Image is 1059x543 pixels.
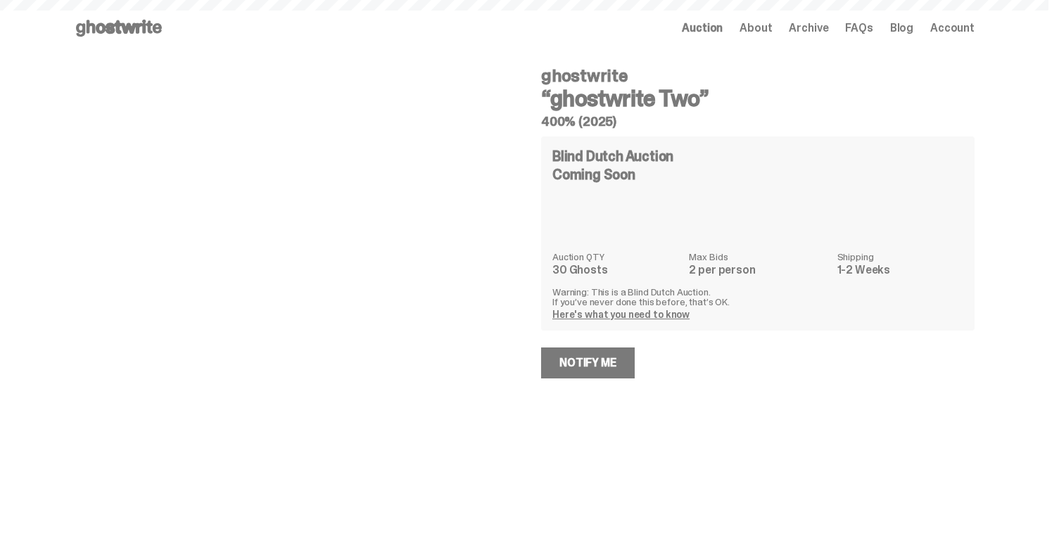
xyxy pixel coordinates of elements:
dt: Auction QTY [552,252,680,262]
a: Here's what you need to know [552,308,690,321]
h4: ghostwrite [541,68,975,84]
dt: Shipping [837,252,963,262]
p: Warning: This is a Blind Dutch Auction. If you’ve never done this before, that’s OK. [552,287,963,307]
div: Coming Soon [552,167,963,181]
h5: 400% (2025) [541,115,975,128]
a: FAQs [845,23,873,34]
dd: 1-2 Weeks [837,264,963,276]
a: Archive [789,23,828,34]
h3: “ghostwrite Two” [541,87,975,110]
h4: Blind Dutch Auction [552,149,673,163]
dd: 30 Ghosts [552,264,680,276]
a: Notify Me [541,347,635,378]
a: Blog [890,23,913,34]
dd: 2 per person [689,264,828,276]
a: Auction [682,23,723,34]
a: About [740,23,772,34]
dt: Max Bids [689,252,828,262]
a: Account [930,23,975,34]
